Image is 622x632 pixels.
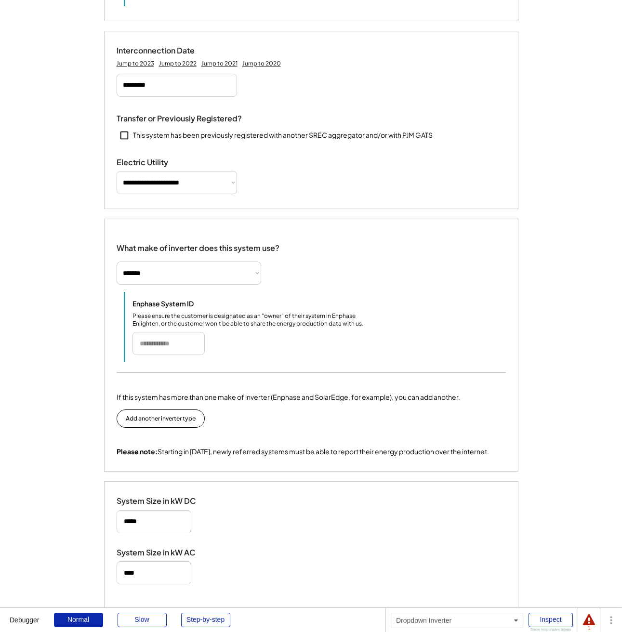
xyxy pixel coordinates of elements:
[133,131,433,140] div: This system has been previously registered with another SREC aggregator and/or with PJM GATS
[529,628,573,632] div: Show responsive boxes
[159,60,197,67] div: Jump to 2022
[117,158,213,168] div: Electric Utility
[132,312,373,329] div: Please ensure the customer is designated as an "owner" of their system in Enphase Enlighten, or t...
[391,613,523,628] div: Dropdown Inverter
[117,496,213,506] div: System Size in kW DC
[54,613,103,627] div: Normal
[117,46,213,56] div: Interconnection Date
[117,60,154,67] div: Jump to 2023
[118,613,167,627] div: Slow
[117,447,489,457] div: Starting in [DATE], newly referred systems must be able to report their energy production over th...
[583,626,595,631] div: 1
[181,613,230,627] div: Step-by-step
[201,60,238,67] div: Jump to 2021
[117,114,242,124] div: Transfer or Previously Registered?
[242,60,281,67] div: Jump to 2020
[529,613,573,627] div: Inspect
[117,392,460,402] div: If this system has more than one make of inverter (Enphase and SolarEdge, for example), you can a...
[117,447,158,456] strong: Please note:
[117,234,279,255] div: What make of inverter does this system use?
[117,409,205,428] button: Add another inverter type
[10,608,40,623] div: Debugger
[132,299,229,308] div: Enphase System ID
[117,548,213,558] div: System Size in kW AC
